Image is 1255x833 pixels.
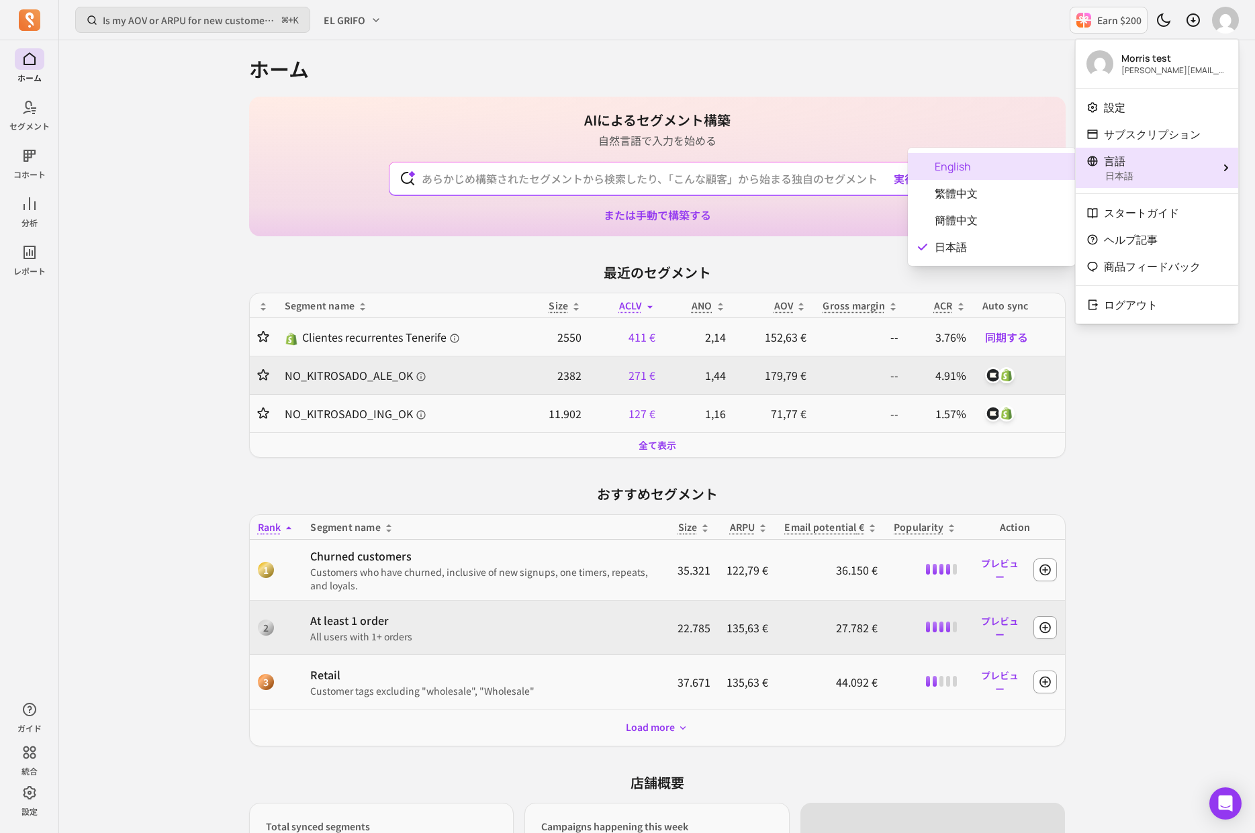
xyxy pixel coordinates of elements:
[619,299,642,312] span: ACLV
[934,299,953,312] p: ACR
[1097,13,1142,27] p: Earn $200
[998,405,1015,422] img: shopify_customer_tag
[584,132,731,148] p: 自然言語で入力を始める
[17,72,42,83] p: ホーム
[258,620,274,636] span: 2
[249,56,1066,81] h1: ホーム
[1150,7,1177,34] button: Toggle dark mode
[541,820,773,833] p: Campaigns happening this week
[258,520,281,534] span: Rank
[727,620,768,636] span: 135,63 €
[258,562,274,578] span: 1
[282,13,299,28] span: +
[249,263,1066,282] p: 最近のセグメント
[293,15,299,26] kbd: K
[310,520,661,534] div: Segment name
[249,485,1066,503] p: おすすめセグメント
[285,405,513,422] a: NO_KITROSADO_ING_OK
[692,299,712,312] span: ANO
[730,520,755,534] p: ARPU
[784,520,864,534] p: Email potential €
[598,367,655,383] p: 271 €
[584,111,731,130] h1: AIによるセグメント構築
[324,13,365,27] span: EL GRIFO
[316,8,389,32] button: EL GRIFO
[836,674,878,690] span: 44.092 €
[894,520,943,534] p: Popularity
[985,405,1001,422] img: klaviyo
[671,329,726,345] p: 2,14
[678,520,698,534] span: Size
[678,674,710,690] span: 37.671
[21,766,38,777] p: 統合
[982,364,1017,386] button: klaviyoshopify_customer_tag
[742,367,807,383] p: 179,79 €
[982,299,1057,312] div: Auto sync
[1070,7,1148,34] button: Earn $200
[973,551,1026,589] a: プレビュー
[935,158,1065,175] span: English
[17,723,42,734] p: ガイド
[310,667,661,683] p: Retail
[598,405,655,422] p: 127 €
[678,562,710,578] span: 35.321
[529,405,582,422] p: 11.902
[671,367,726,383] p: 1,44
[103,13,277,27] p: Is my AOV or ARPU for new customers improving?
[285,329,513,346] a: ShopifyClientes recurrentes Tenerife
[285,367,426,383] span: NO_KITROSADO_ALE_OK
[1209,787,1242,820] div: Open Intercom Messenger
[310,548,661,564] p: Churned customers
[973,609,1026,646] a: プレビュー
[258,674,274,690] span: 3
[982,326,1031,348] button: 同期する
[13,266,46,277] p: レポート
[598,329,655,345] p: 411 €
[727,674,768,690] span: 135,63 €
[982,403,1017,424] button: klaviyoshopify_customer_tag
[935,185,1065,201] span: 繁體中文
[549,299,568,312] span: Size
[75,7,310,33] button: Is my AOV or ARPU for new customers improving?⌘+K
[973,663,1026,701] a: プレビュー
[9,121,50,132] p: セグメント
[258,407,269,420] button: Toggle favorite
[302,329,460,345] span: Clientes recurrentes Tenerife
[15,696,44,736] button: ガイド
[1212,7,1239,34] img: avatar
[935,212,1065,228] span: 簡體中文
[973,520,1056,534] div: Action
[671,405,726,422] p: 1,16
[21,217,38,228] p: 分析
[998,367,1015,383] img: shopify_customer_tag
[742,329,807,345] p: 152,63 €
[529,329,582,345] p: 2550
[310,612,661,628] p: At least 1 order
[310,684,661,697] p: Customer tags excluding "wholesale", "Wholesale"
[915,329,966,345] p: 3.76%
[310,565,661,592] p: Customers who have churned, inclusive of new signups, one timers, repeats, and loyals.
[985,329,1028,345] span: 同期する
[281,12,289,29] kbd: ⌘
[13,169,46,180] p: コホート
[836,620,878,636] span: 27.782 €
[310,630,661,643] p: All users with 1+ orders
[908,148,1076,266] div: 言語日本語
[285,299,513,312] div: Segment name
[258,330,269,344] button: Toggle favorite
[985,367,1001,383] img: klaviyo
[774,299,794,312] p: AOV
[823,299,885,312] p: Gross margin
[411,162,903,195] input: あらかじめ構築されたセグメントから検索したり、「こんな顧客」から始まる独自のセグメントを作成することもできます。
[823,405,898,422] p: --
[604,207,711,223] a: または手動で構築する
[888,165,921,192] button: 実行
[1105,169,1211,183] p: 日本語
[285,332,298,346] img: Shopify
[285,367,513,383] a: NO_KITROSADO_ALE_OK
[1076,148,1238,188] button: 言語日本語
[258,369,269,382] button: Toggle favorite
[823,367,898,383] p: --
[266,820,498,833] p: Total synced segments
[935,239,1065,255] span: 日本語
